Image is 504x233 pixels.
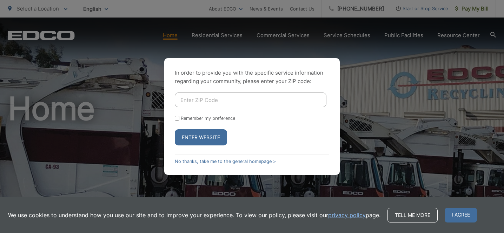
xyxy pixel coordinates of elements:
[328,211,366,219] a: privacy policy
[175,92,326,107] input: Enter ZIP Code
[387,208,438,222] a: Tell me more
[445,208,477,222] span: I agree
[175,69,329,85] p: In order to provide you with the specific service information regarding your community, please en...
[8,211,380,219] p: We use cookies to understand how you use our site and to improve your experience. To view our pol...
[175,159,276,164] a: No thanks, take me to the general homepage >
[175,129,227,145] button: Enter Website
[181,116,235,121] label: Remember my preference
